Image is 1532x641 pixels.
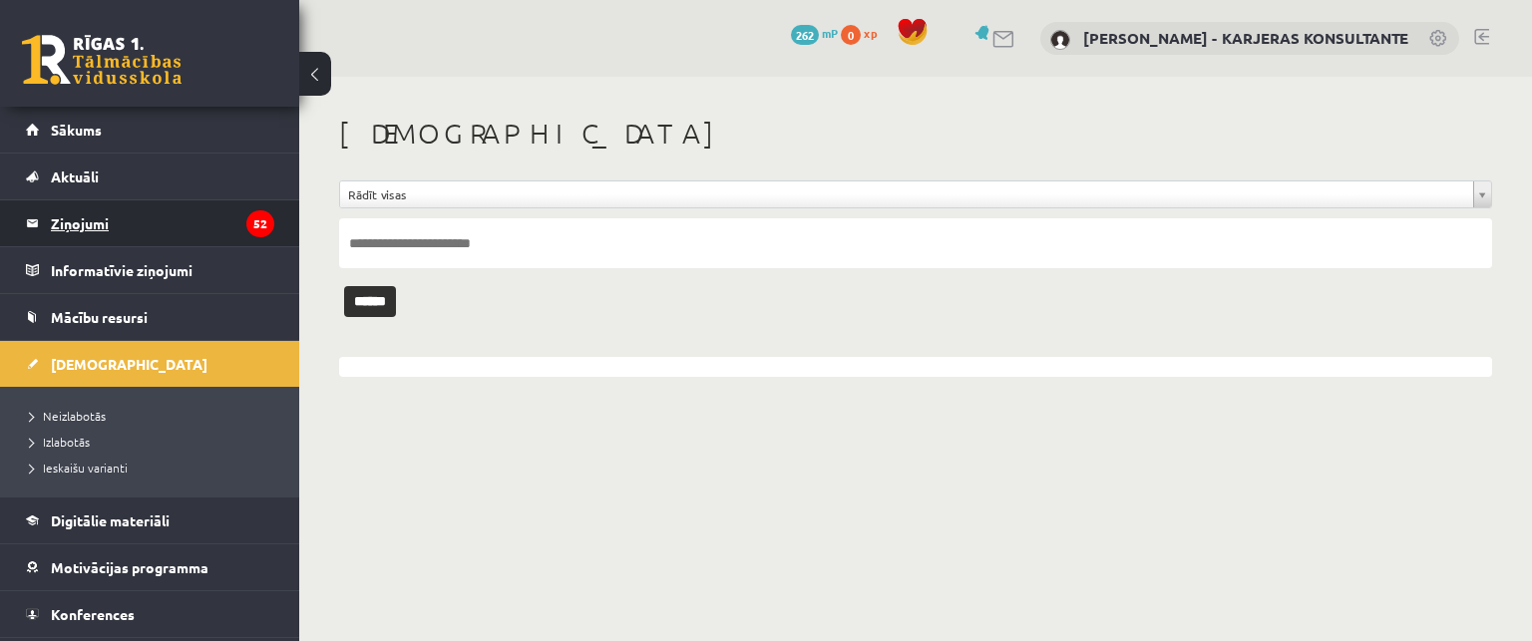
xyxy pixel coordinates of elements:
span: Sākums [51,121,102,139]
a: Digitālie materiāli [26,497,274,543]
span: xp [864,25,877,41]
a: Ziņojumi52 [26,200,274,246]
span: [DEMOGRAPHIC_DATA] [51,355,207,373]
span: Izlabotās [30,434,90,450]
span: Rādīt visas [348,181,1465,207]
a: [PERSON_NAME] - KARJERAS KONSULTANTE [1083,28,1408,48]
a: 0 xp [841,25,887,41]
img: Karīna Saveļjeva - KARJERAS KONSULTANTE [1050,30,1070,50]
span: Digitālie materiāli [51,511,170,529]
span: 0 [841,25,861,45]
span: 262 [791,25,819,45]
span: Aktuāli [51,167,99,185]
i: 52 [246,210,274,237]
a: Rādīt visas [340,181,1491,207]
a: Motivācijas programma [26,544,274,590]
h1: [DEMOGRAPHIC_DATA] [339,117,1492,151]
span: mP [822,25,838,41]
a: Sākums [26,107,274,153]
a: Informatīvie ziņojumi [26,247,274,293]
span: Ieskaišu varianti [30,460,128,476]
span: Mācību resursi [51,308,148,326]
span: Motivācijas programma [51,558,208,576]
a: Rīgas 1. Tālmācības vidusskola [22,35,182,85]
span: Neizlabotās [30,408,106,424]
a: Aktuāli [26,154,274,199]
legend: Ziņojumi [51,200,274,246]
a: Neizlabotās [30,407,279,425]
a: 262 mP [791,25,838,41]
a: [DEMOGRAPHIC_DATA] [26,341,274,387]
legend: Informatīvie ziņojumi [51,247,274,293]
a: Izlabotās [30,433,279,451]
a: Ieskaišu varianti [30,459,279,477]
span: Konferences [51,605,135,623]
a: Konferences [26,591,274,637]
a: Mācību resursi [26,294,274,340]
